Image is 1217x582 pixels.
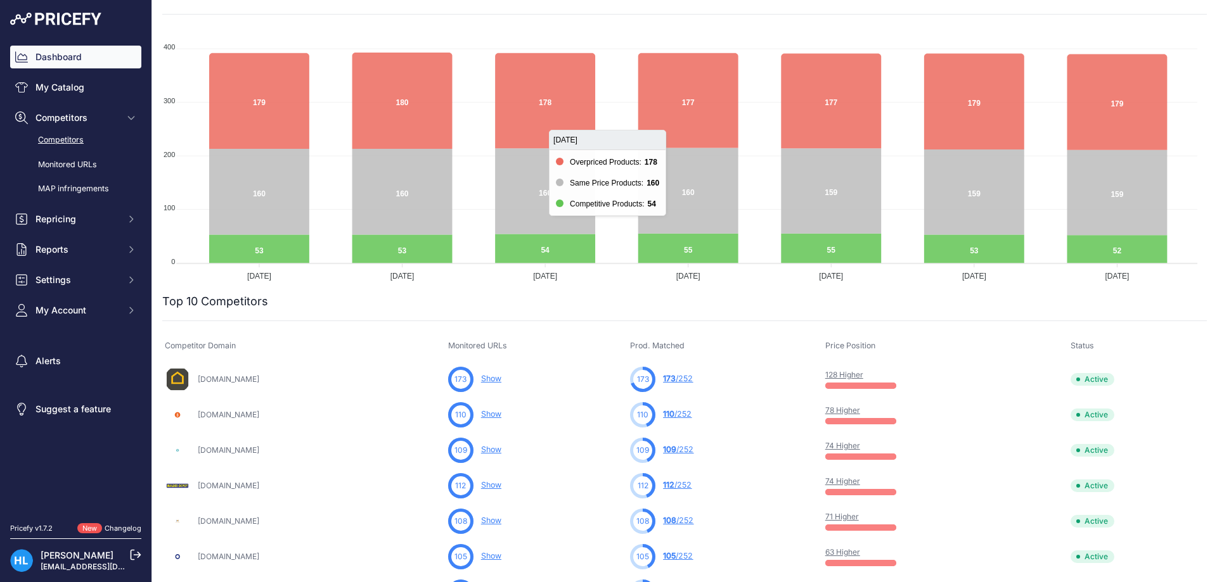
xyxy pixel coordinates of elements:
a: [EMAIL_ADDRESS][DOMAIN_NAME] [41,562,173,571]
a: Show [481,516,501,525]
span: Active [1071,408,1114,421]
a: Changelog [105,524,141,533]
button: Settings [10,269,141,291]
span: 112 [663,480,674,490]
a: 112/252 [663,480,692,490]
a: Suggest a feature [10,398,141,421]
a: 63 Higher [825,547,860,557]
a: Show [481,409,501,419]
img: Pricefy Logo [10,13,101,25]
span: Settings [35,274,119,286]
span: 108 [636,516,649,527]
a: Alerts [10,350,141,372]
tspan: [DATE] [247,272,271,281]
tspan: [DATE] [962,272,986,281]
span: 109 [454,445,467,456]
span: 105 [454,551,467,562]
span: Active [1071,444,1114,457]
a: [DOMAIN_NAME] [198,552,259,561]
span: 105 [636,551,649,562]
a: [DOMAIN_NAME] [198,516,259,526]
a: [DOMAIN_NAME] [198,410,259,419]
span: Reports [35,243,119,256]
a: Show [481,374,501,383]
span: 173 [663,374,676,383]
tspan: 300 [164,97,175,104]
a: Show [481,551,501,560]
span: 112 [455,480,466,491]
a: [DOMAIN_NAME] [198,481,259,490]
a: 173/252 [663,374,693,383]
a: Show [481,445,501,454]
a: 105/252 [663,551,693,560]
span: Status [1071,341,1094,350]
span: 112 [638,480,648,491]
span: Active [1071,515,1114,528]
button: Repricing [10,208,141,231]
span: My Account [35,304,119,317]
tspan: [DATE] [390,272,415,281]
span: 108 [663,516,676,525]
div: Pricefy v1.7.2 [10,523,53,534]
a: 74 Higher [825,441,860,450]
span: 110 [637,409,648,421]
tspan: [DATE] [533,272,557,281]
span: 173 [454,374,467,385]
a: My Catalog [10,76,141,99]
span: Active [1071,479,1114,492]
span: Price Position [825,341,875,350]
a: Show [481,480,501,490]
a: [PERSON_NAME] [41,550,113,560]
span: 110 [663,409,674,419]
a: Competitors [10,129,141,151]
button: Reports [10,238,141,261]
span: 109 [663,445,676,454]
a: 74 Higher [825,476,860,486]
span: 109 [636,445,649,456]
a: 78 Higher [825,405,860,415]
button: Competitors [10,106,141,129]
span: Active [1071,373,1114,386]
span: 110 [455,409,467,421]
a: Monitored URLs [10,154,141,176]
nav: Sidebar [10,46,141,508]
span: 108 [454,516,467,527]
span: Repricing [35,213,119,225]
a: [DOMAIN_NAME] [198,374,259,384]
button: My Account [10,299,141,322]
tspan: 100 [164,204,175,212]
a: 110/252 [663,409,692,419]
span: Active [1071,550,1114,563]
span: 173 [637,374,649,385]
h2: Top 10 Competitors [162,293,268,310]
span: Competitors [35,111,119,124]
span: Prod. Matched [630,341,685,350]
tspan: [DATE] [819,272,843,281]
span: New [77,523,102,534]
a: [DOMAIN_NAME] [198,445,259,455]
a: 71 Higher [825,512,859,521]
tspan: [DATE] [1105,272,1130,281]
a: Dashboard [10,46,141,68]
a: MAP infringements [10,178,141,200]
tspan: 200 [164,151,175,158]
a: 108/252 [663,516,693,525]
tspan: [DATE] [676,272,700,281]
a: 128 Higher [825,370,863,379]
span: Competitor Domain [165,341,236,350]
a: 109/252 [663,445,693,454]
span: 105 [663,551,676,560]
span: Monitored URLs [448,341,507,350]
tspan: 0 [171,258,175,265]
tspan: 400 [164,43,175,51]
